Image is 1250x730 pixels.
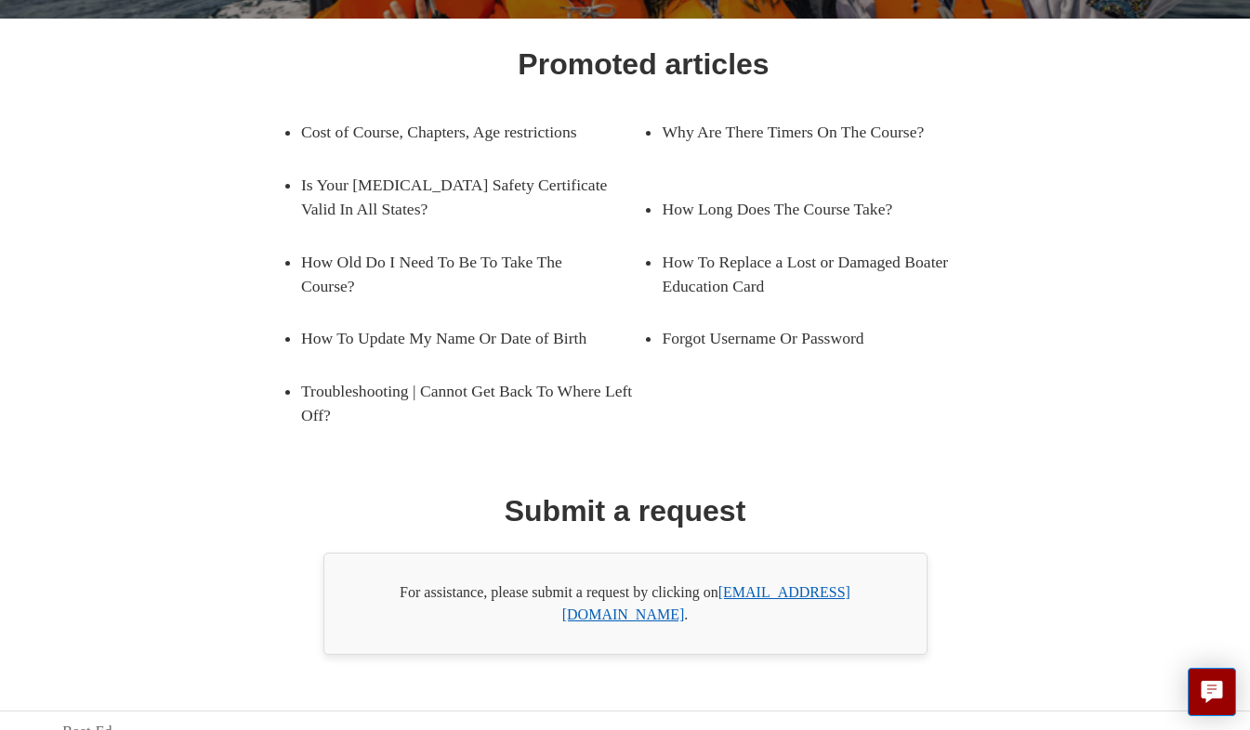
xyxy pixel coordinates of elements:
[518,42,769,86] h1: Promoted articles
[505,489,746,533] h1: Submit a request
[1188,668,1236,716] button: Live chat
[301,312,616,364] a: How To Update My Name Or Date of Birth
[323,553,928,655] div: For assistance, please submit a request by clicking on .
[662,236,1005,313] a: How To Replace a Lost or Damaged Boater Education Card
[301,365,644,442] a: Troubleshooting | Cannot Get Back To Where Left Off?
[662,183,977,235] a: How Long Does The Course Take?
[662,312,977,364] a: Forgot Username Or Password
[662,106,977,158] a: Why Are There Timers On The Course?
[301,106,616,158] a: Cost of Course, Chapters, Age restrictions
[301,159,644,236] a: Is Your [MEDICAL_DATA] Safety Certificate Valid In All States?
[301,236,616,313] a: How Old Do I Need To Be To Take The Course?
